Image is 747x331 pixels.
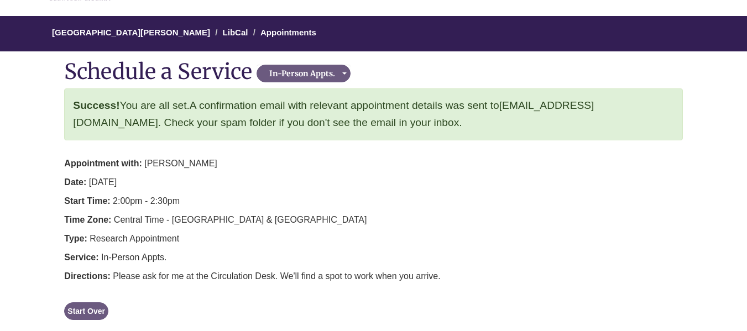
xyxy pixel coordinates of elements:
[64,60,257,83] div: Schedule a Service
[64,177,86,187] strong: Date:
[52,28,210,37] a: [GEOGRAPHIC_DATA][PERSON_NAME]
[64,88,682,140] div: You are all set.
[64,234,87,243] strong: Type:
[64,196,110,206] strong: Start Time:
[64,302,108,320] button: Start Over
[64,253,98,262] strong: Service:
[223,28,248,37] a: LibCal
[64,215,111,224] strong: Time Zone:
[113,196,180,206] span: 2:00pm - 2:30pm
[260,28,316,37] a: Appointments
[73,99,119,111] strong: Success!
[64,159,142,168] strong: Appointment with:
[101,253,166,262] span: In-Person Appts.
[89,177,117,187] span: [DATE]
[64,271,111,281] strong: Directions:
[260,68,344,79] div: In-Person Appts.
[114,215,367,224] span: Central Time - [GEOGRAPHIC_DATA] & [GEOGRAPHIC_DATA]
[257,65,351,82] button: In-Person Appts.
[64,16,682,51] nav: Breadcrumb
[113,271,440,281] span: Please ask for me at the Circulation Desk. We'll find a spot to work when you arrive.
[90,234,179,243] span: Research Appointment
[144,159,217,168] span: [PERSON_NAME]
[73,99,594,128] span: A confirmation email with relevant appointment details was sent to . Check your spam folder if yo...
